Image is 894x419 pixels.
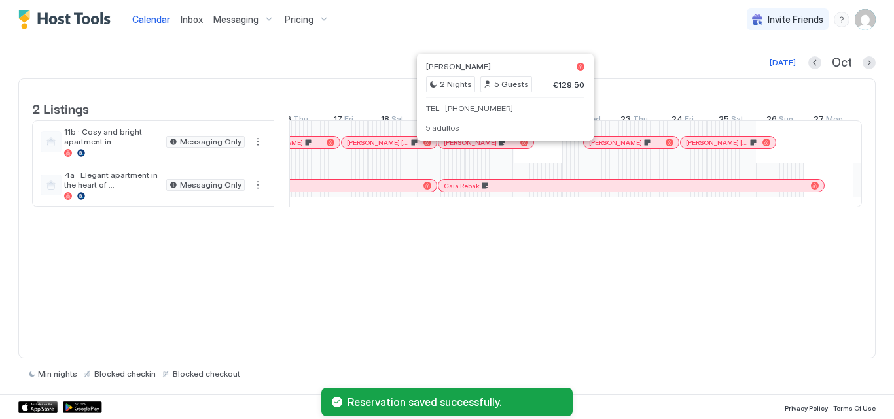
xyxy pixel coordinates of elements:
span: Messaging [213,14,259,25]
span: 4a · Elegant apartment in the heart of [GEOGRAPHIC_DATA] [64,170,161,190]
span: Thu [293,114,308,127]
span: [PERSON_NAME] [426,61,491,71]
span: Thu [633,114,648,127]
a: October 16, 2025 [279,111,312,130]
span: Fri [685,114,694,127]
div: menu [250,134,266,150]
span: 18 [381,114,389,127]
button: More options [250,177,266,193]
span: Gaia Rebak [444,182,480,190]
a: October 18, 2025 [378,111,407,130]
span: 5 Guests [494,78,529,90]
span: [PERSON_NAME] [444,139,497,147]
span: Invite Friends [768,14,823,25]
span: 26 [766,114,777,127]
span: [PERSON_NAME] [PERSON_NAME] [686,139,748,147]
div: User profile [855,9,876,30]
span: Calendar [132,14,170,25]
a: Calendar [132,12,170,26]
span: Pricing [285,14,313,25]
span: 27 [814,114,824,127]
span: €129.50 [553,80,584,90]
a: Inbox [181,12,203,26]
a: Host Tools Logo [18,10,116,29]
div: [DATE] [770,57,796,69]
span: Blocked checkout [173,369,240,378]
span: [PERSON_NAME] [PERSON_NAME] [347,139,409,147]
div: menu [834,12,849,27]
a: October 24, 2025 [668,111,697,130]
span: Mon [826,114,843,127]
span: Inbox [181,14,203,25]
span: Reservation saved successfully. [348,395,562,409]
span: Min nights [38,369,77,378]
span: Sat [391,114,404,127]
span: Blocked checkin [94,369,156,378]
button: More options [250,134,266,150]
span: Sun [779,114,793,127]
span: Fri [344,114,353,127]
span: [PERSON_NAME] [589,139,642,147]
span: 23 [620,114,631,127]
span: 17 [334,114,342,127]
button: [DATE] [768,55,798,71]
a: October 25, 2025 [715,111,747,130]
a: October 17, 2025 [331,111,357,130]
div: menu [250,177,266,193]
a: October 26, 2025 [763,111,796,130]
button: Previous month [808,56,821,69]
span: Sat [731,114,743,127]
span: 24 [671,114,683,127]
span: 11b · Cosy and bright apartment in [GEOGRAPHIC_DATA] [64,127,161,146]
span: 25 [719,114,729,127]
button: Next month [863,56,876,69]
span: 2 Listings [32,98,89,118]
a: October 28, 2025 [860,111,893,130]
span: Oct [832,56,852,71]
a: October 23, 2025 [617,111,651,130]
pre: TEL: [PHONE_NUMBER] 5 adultos [426,103,584,133]
a: October 27, 2025 [810,111,846,130]
span: 2 Nights [440,78,472,90]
